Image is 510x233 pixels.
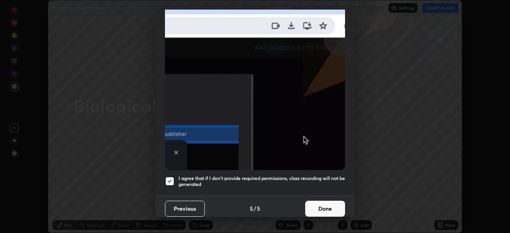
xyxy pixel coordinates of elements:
[250,204,253,213] h4: 5
[305,201,345,217] button: Done
[254,204,256,213] h4: /
[178,175,345,188] h5: I agree that if I don't provide required permissions, class recording will not be generated
[257,204,260,213] h4: 5
[165,201,205,217] button: Previous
